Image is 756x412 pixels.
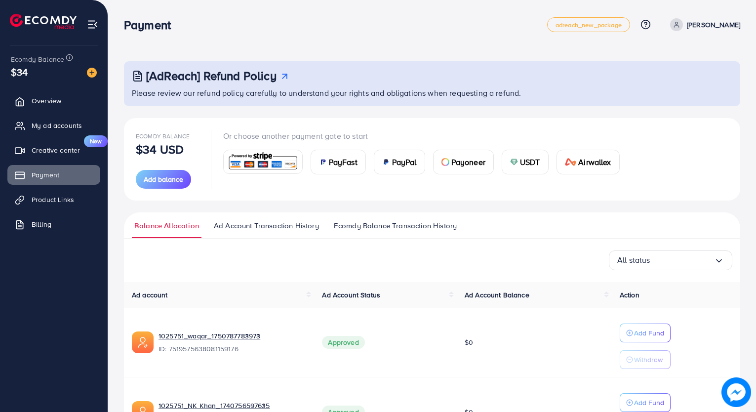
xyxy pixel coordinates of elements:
img: card [510,158,518,166]
input: Search for option [650,252,714,268]
p: Add Fund [634,327,664,339]
span: Billing [32,219,51,229]
span: Add balance [144,174,183,184]
img: image [87,68,97,78]
span: Ecomdy Balance [11,54,64,64]
p: Please review our refund policy carefully to understand your rights and obligations when requesti... [132,87,734,99]
button: Add balance [136,170,191,189]
p: [PERSON_NAME] [687,19,740,31]
span: Ecomdy Balance [136,132,190,140]
span: Payoneer [451,156,485,168]
img: card [441,158,449,166]
div: Search for option [609,250,732,270]
p: Withdraw [634,354,663,366]
a: cardPayPal [374,150,425,174]
a: cardPayFast [311,150,366,174]
span: Creative center [32,145,80,155]
img: image [721,377,751,407]
a: adreach_new_package [547,17,630,32]
span: $0 [465,337,473,347]
img: card [227,151,299,172]
h3: [AdReach] Refund Policy [146,69,277,83]
img: card [382,158,390,166]
img: menu [87,19,98,30]
span: My ad accounts [32,121,82,130]
a: My ad accounts [7,116,100,135]
a: Payment [7,165,100,185]
span: Product Links [32,195,74,205]
a: Creative centerNew [7,140,100,160]
img: card [319,158,327,166]
img: logo [10,14,77,29]
a: cardAirwallex [557,150,620,174]
button: Add Fund [620,393,671,412]
div: <span class='underline'>1025751_waqar_1750787783973</span></br>7519575638081159176 [159,331,306,354]
p: Add Fund [634,397,664,409]
span: Ad Account Balance [465,290,529,300]
img: ic-ads-acc.e4c84228.svg [132,331,154,353]
span: Ad Account Transaction History [214,220,319,231]
span: Payment [32,170,59,180]
span: All status [617,252,650,268]
span: PayFast [329,156,358,168]
span: adreach_new_package [556,22,622,28]
a: Overview [7,91,100,111]
h3: Payment [124,18,179,32]
button: Add Fund [620,324,671,342]
span: Airwallex [578,156,611,168]
span: PayPal [392,156,417,168]
span: Action [620,290,639,300]
span: New [84,135,108,147]
a: 1025751_waqar_1750787783973 [159,331,306,341]
img: card [565,158,577,166]
span: Approved [322,336,364,349]
button: Withdraw [620,350,671,369]
span: Ecomdy Balance Transaction History [334,220,457,231]
a: cardPayoneer [433,150,494,174]
span: Balance Allocation [134,220,199,231]
a: cardUSDT [502,150,549,174]
a: Billing [7,214,100,234]
span: Ad account [132,290,168,300]
a: card [223,150,303,174]
p: $34 USD [136,143,184,155]
span: Overview [32,96,61,106]
a: Product Links [7,190,100,209]
a: [PERSON_NAME] [666,18,740,31]
span: USDT [520,156,540,168]
span: ID: 7519575638081159176 [159,344,306,354]
span: $34 [11,65,28,79]
a: 1025751_NK Khan_1740756597635 [159,401,306,411]
span: Ad Account Status [322,290,380,300]
p: Or choose another payment gate to start [223,130,628,142]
